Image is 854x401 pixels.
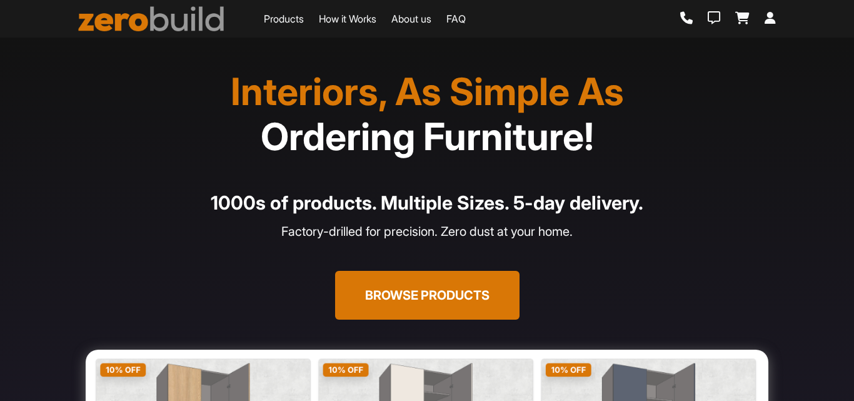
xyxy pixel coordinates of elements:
h4: 1000s of products. Multiple Sizes. 5-day delivery. [86,189,768,217]
a: How it Works [319,11,376,26]
img: ZeroBuild logo [78,6,224,31]
a: About us [391,11,431,26]
button: Browse Products [335,271,520,320]
p: Factory-drilled for precision. Zero dust at your home. [86,222,768,241]
span: Ordering Furniture! [261,114,594,159]
h1: Interiors, As Simple As [86,69,768,159]
a: FAQ [446,11,466,26]
a: Login [765,12,776,26]
a: Products [264,11,304,26]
